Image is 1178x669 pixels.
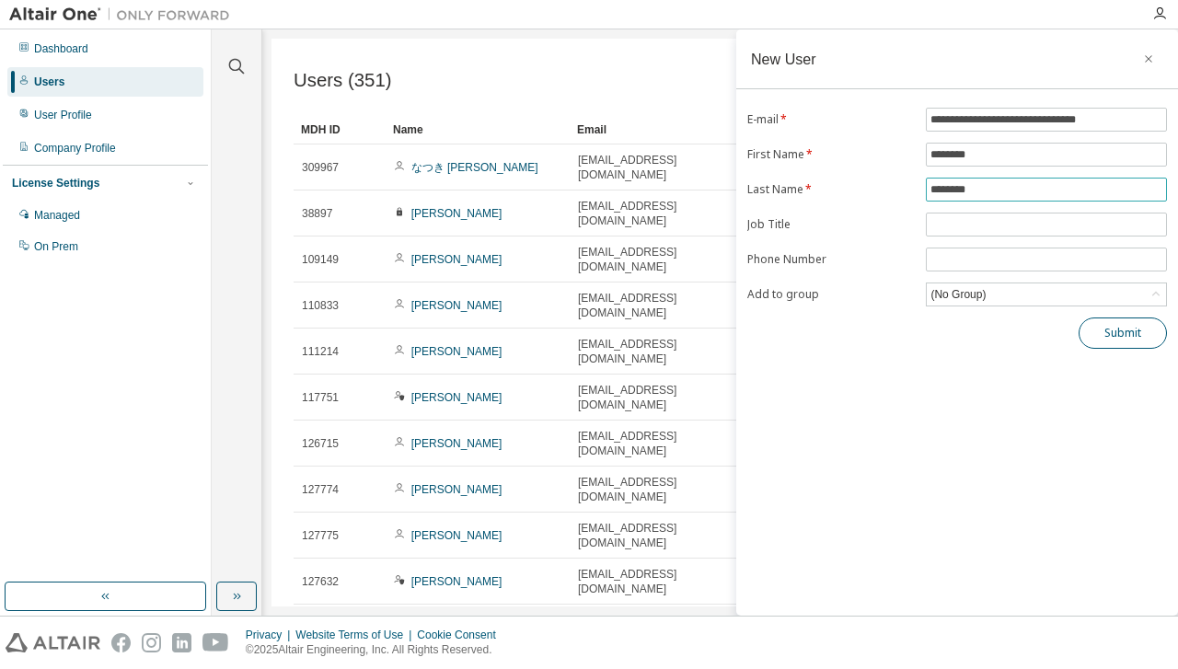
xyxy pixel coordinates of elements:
[111,633,131,652] img: facebook.svg
[302,160,339,175] span: 309967
[747,182,915,197] label: Last Name
[393,115,562,144] div: Name
[578,199,745,228] span: [EMAIL_ADDRESS][DOMAIN_NAME]
[1079,317,1167,349] button: Submit
[302,574,339,589] span: 127632
[411,483,502,496] a: [PERSON_NAME]
[578,521,745,550] span: [EMAIL_ADDRESS][DOMAIN_NAME]
[747,217,915,232] label: Job Title
[578,475,745,504] span: [EMAIL_ADDRESS][DOMAIN_NAME]
[34,208,80,223] div: Managed
[302,436,339,451] span: 126715
[751,52,816,66] div: New User
[34,141,116,156] div: Company Profile
[202,633,229,652] img: youtube.svg
[411,575,502,588] a: [PERSON_NAME]
[34,75,64,89] div: Users
[578,153,745,182] span: [EMAIL_ADDRESS][DOMAIN_NAME]
[417,628,506,642] div: Cookie Consent
[747,252,915,267] label: Phone Number
[302,206,332,221] span: 38897
[411,391,502,404] a: [PERSON_NAME]
[928,284,988,305] div: (No Group)
[34,108,92,122] div: User Profile
[578,567,745,596] span: [EMAIL_ADDRESS][DOMAIN_NAME]
[747,112,915,127] label: E-mail
[9,6,239,24] img: Altair One
[578,337,745,366] span: [EMAIL_ADDRESS][DOMAIN_NAME]
[747,147,915,162] label: First Name
[411,345,502,358] a: [PERSON_NAME]
[34,41,88,56] div: Dashboard
[411,207,502,220] a: [PERSON_NAME]
[294,70,392,91] span: Users (351)
[302,482,339,497] span: 127774
[6,633,100,652] img: altair_logo.svg
[411,437,502,450] a: [PERSON_NAME]
[578,245,745,274] span: [EMAIL_ADDRESS][DOMAIN_NAME]
[246,642,507,658] p: © 2025 Altair Engineering, Inc. All Rights Reserved.
[302,390,339,405] span: 117751
[302,528,339,543] span: 127775
[246,628,295,642] div: Privacy
[577,115,746,144] div: Email
[34,239,78,254] div: On Prem
[12,176,99,190] div: License Settings
[411,529,502,542] a: [PERSON_NAME]
[411,253,502,266] a: [PERSON_NAME]
[411,161,538,174] a: なつき [PERSON_NAME]
[302,252,339,267] span: 109149
[302,344,339,359] span: 111214
[578,291,745,320] span: [EMAIL_ADDRESS][DOMAIN_NAME]
[578,383,745,412] span: [EMAIL_ADDRESS][DOMAIN_NAME]
[142,633,161,652] img: instagram.svg
[927,283,1166,306] div: (No Group)
[295,628,417,642] div: Website Terms of Use
[578,429,745,458] span: [EMAIL_ADDRESS][DOMAIN_NAME]
[411,299,502,312] a: [PERSON_NAME]
[302,298,339,313] span: 110833
[172,633,191,652] img: linkedin.svg
[747,287,915,302] label: Add to group
[301,115,378,144] div: MDH ID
